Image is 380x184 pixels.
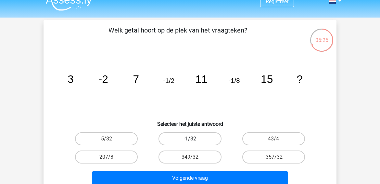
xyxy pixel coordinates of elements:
tspan: 15 [261,73,273,85]
tspan: 7 [133,73,139,85]
tspan: -1/8 [229,77,240,84]
h6: Selecteer het juiste antwoord [54,116,326,127]
div: 05:25 [310,28,334,44]
tspan: -2 [98,73,108,85]
tspan: 11 [196,73,208,85]
label: 43/4 [242,132,305,145]
tspan: ? [297,73,303,85]
label: 5/32 [75,132,138,145]
tspan: 3 [68,73,74,85]
p: Welk getal hoort op de plek van het vraagteken? [54,25,302,45]
label: -357/32 [242,151,305,164]
tspan: -1/2 [163,77,174,84]
label: -1/32 [158,132,221,145]
label: 207/8 [75,151,138,164]
label: 349/32 [158,151,221,164]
